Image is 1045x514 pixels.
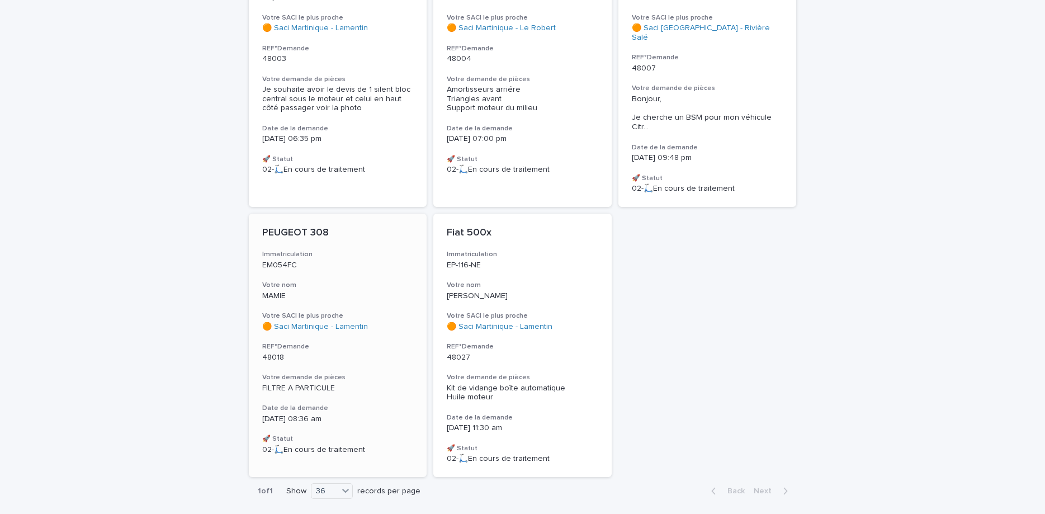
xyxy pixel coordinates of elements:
[447,373,598,382] h3: Votre demande de pièces
[262,342,414,351] h3: REF°Demande
[754,487,778,495] span: Next
[447,227,598,239] p: Fiat 500x
[262,75,414,84] h3: Votre demande de pièces
[447,291,598,301] p: [PERSON_NAME]
[262,134,414,144] p: [DATE] 06:35 pm
[262,23,368,33] a: 🟠 Saci Martinique - Lamentin
[447,134,598,144] p: [DATE] 07:00 pm
[262,281,414,290] h3: Votre nom
[447,86,537,112] span: Amortisseurs arriére Triangles avant Support moteur du milieu
[447,23,556,33] a: 🟠 Saci Martinique - Le Robert
[447,413,598,422] h3: Date de la demande
[447,250,598,259] h3: Immatriculation
[262,384,335,392] span: FILTRE A PARTICULE
[632,23,783,43] a: 🟠 Saci [GEOGRAPHIC_DATA] - Rivière Salé
[447,155,598,164] h3: 🚀 Statut
[447,281,598,290] h3: Votre nom
[447,13,598,22] h3: Votre SACI le plus proche
[262,353,414,362] p: 48018
[262,322,368,332] a: 🟠 Saci Martinique - Lamentin
[721,487,745,495] span: Back
[249,214,427,477] a: PEUGEOT 308ImmatriculationEM054FCVotre nomMAMIEVotre SACI le plus proche🟠 Saci Martinique - Lamen...
[447,312,598,320] h3: Votre SACI le plus proche
[447,75,598,84] h3: Votre demande de pièces
[632,95,783,132] span: Bonjour, Je cherche un BSM pour mon véhicule Citr ...
[262,54,414,64] p: 48003
[357,487,420,496] p: records per page
[262,414,414,424] p: [DATE] 08:36 am
[632,95,783,132] div: Bonjour, Je cherche un BSM pour mon véhicule Citroen C4, Diesel 150ch, 2litres, sous la référence...
[262,404,414,413] h3: Date de la demande
[262,124,414,133] h3: Date de la demande
[447,165,598,175] p: 02-🛴En cours de traitement
[632,64,783,73] p: 48007
[311,485,338,497] div: 36
[632,53,783,62] h3: REF°Demande
[262,165,414,175] p: 02-🛴En cours de traitement
[262,227,414,239] p: PEUGEOT 308
[447,384,568,402] span: Kit de vidange boîte automatique Huile moteur
[262,250,414,259] h3: Immatriculation
[262,261,414,270] p: EM054FC
[447,444,598,453] h3: 🚀 Statut
[262,44,414,53] h3: REF°Demande
[262,291,414,301] p: MAMIE
[632,153,783,163] p: [DATE] 09:48 pm
[632,143,783,152] h3: Date de la demande
[286,487,306,496] p: Show
[249,478,282,505] p: 1 of 1
[447,342,598,351] h3: REF°Demande
[447,454,598,464] p: 02-🛴En cours de traitement
[447,261,598,270] p: EP-116-NE
[262,435,414,444] h3: 🚀 Statut
[447,54,598,64] p: 48004
[632,13,783,22] h3: Votre SACI le plus proche
[433,214,612,477] a: Fiat 500xImmatriculationEP-116-NEVotre nom[PERSON_NAME]Votre SACI le plus proche🟠 Saci Martinique...
[749,486,797,496] button: Next
[262,373,414,382] h3: Votre demande de pièces
[447,322,552,332] a: 🟠 Saci Martinique - Lamentin
[262,155,414,164] h3: 🚀 Statut
[447,44,598,53] h3: REF°Demande
[632,84,783,93] h3: Votre demande de pièces
[262,86,413,112] span: Je souhaite avoir le devis de 1 silent bloc central sous le moteur et celui en haut côté passager...
[702,486,749,496] button: Back
[447,423,598,433] p: [DATE] 11:30 am
[632,174,783,183] h3: 🚀 Statut
[262,312,414,320] h3: Votre SACI le plus proche
[447,353,598,362] p: 48027
[262,445,414,455] p: 02-🛴En cours de traitement
[447,124,598,133] h3: Date de la demande
[262,13,414,22] h3: Votre SACI le plus proche
[632,184,783,194] p: 02-🛴En cours de traitement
